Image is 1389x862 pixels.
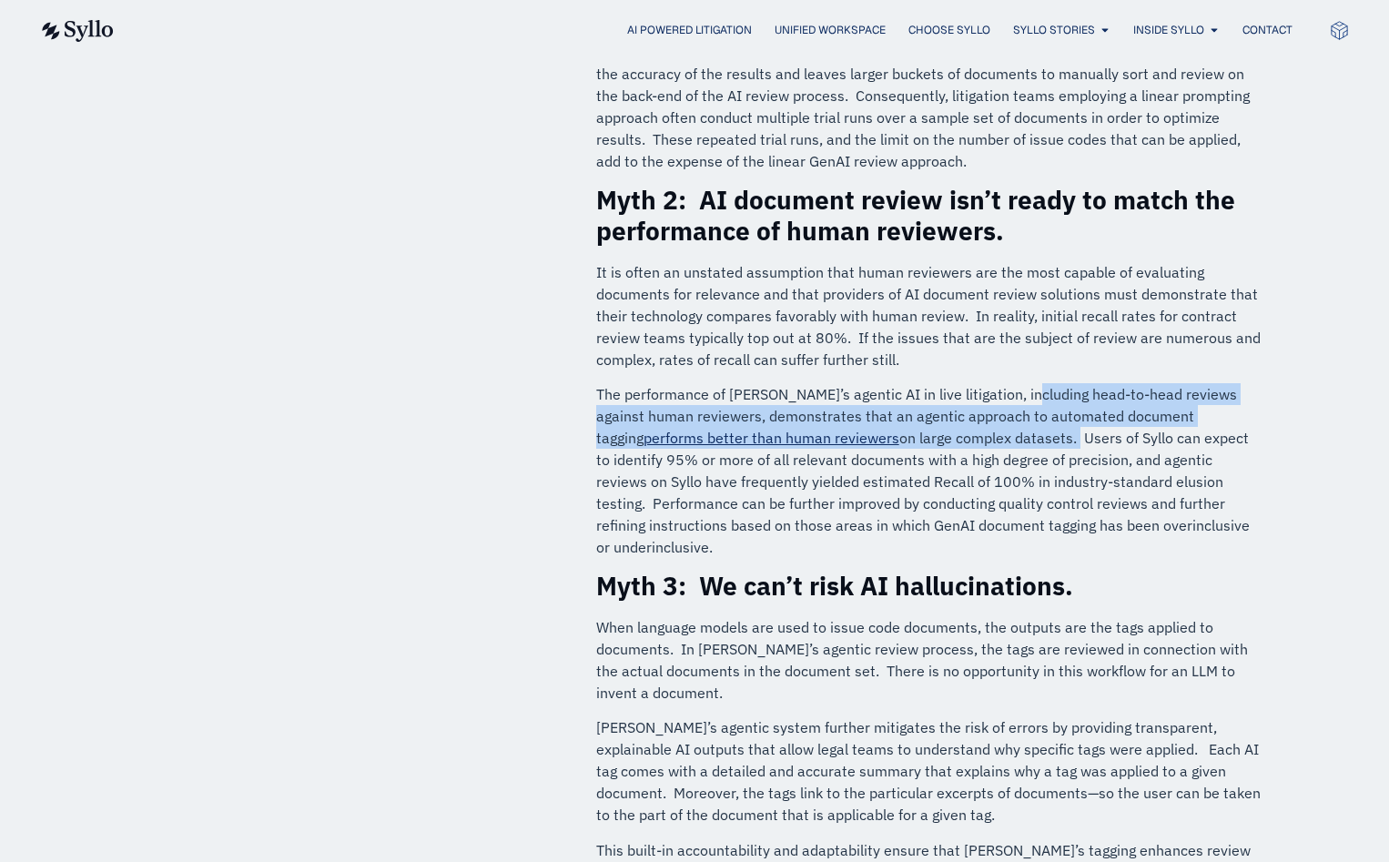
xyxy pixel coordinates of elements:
p: When language models are used to issue code documents, the outputs are the tags applied to docume... [596,616,1263,704]
a: Contact [1242,22,1293,38]
a: Choose Syllo [908,22,990,38]
img: syllo [39,20,114,42]
a: Syllo Stories [1013,22,1095,38]
strong: Myth 3: We can’t risk AI hallucinations. [596,569,1073,603]
nav: Menu [150,22,1293,39]
a: AI Powered Litigation [627,22,752,38]
p: The performance of [PERSON_NAME]’s agentic AI in live litigation, including head-to-head reviews ... [596,383,1263,558]
a: Inside Syllo [1133,22,1204,38]
a: performs better than human reviewers [644,429,899,447]
strong: Myth 2: AI document review isn’t ready to match the performance of human reviewers. [596,183,1235,248]
p: [PERSON_NAME]’s agentic system further mitigates the risk of errors by providing transparent, exp... [596,716,1263,826]
p: It is often an unstated assumption that human reviewers are the most capable of evaluating docume... [596,261,1263,370]
div: Menu Toggle [150,22,1293,39]
a: Unified Workspace [775,22,886,38]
